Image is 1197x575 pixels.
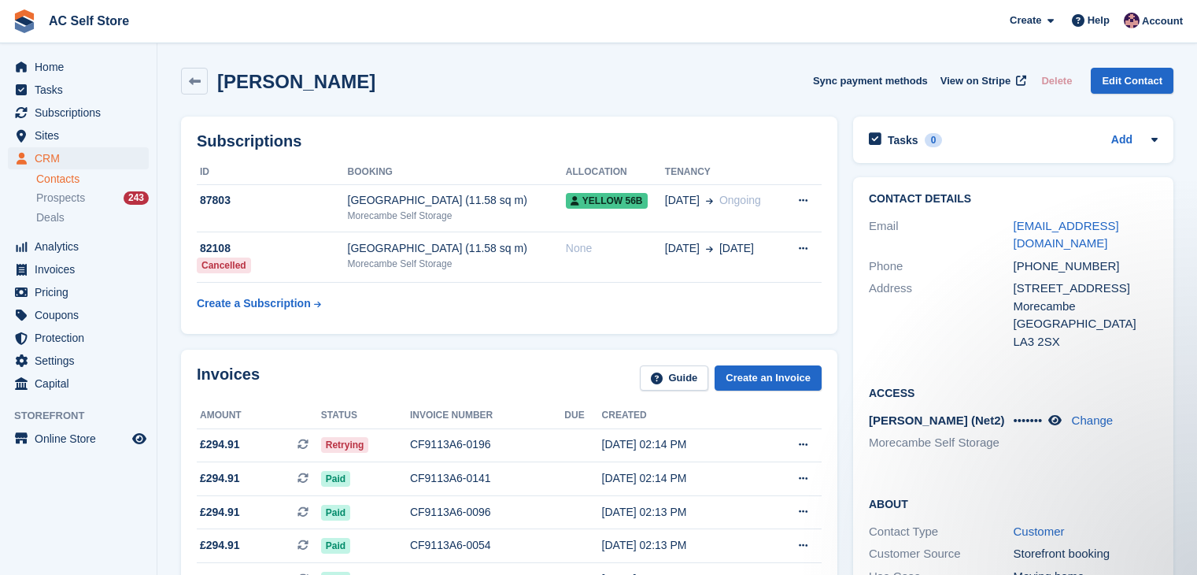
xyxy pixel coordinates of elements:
[410,470,564,487] div: CF9113A6-0141
[869,414,1005,427] span: [PERSON_NAME] (Net2)
[197,295,311,312] div: Create a Subscription
[869,258,1014,276] div: Phone
[602,504,760,521] div: [DATE] 02:13 PM
[1014,525,1065,538] a: Customer
[36,191,85,206] span: Prospects
[8,102,149,124] a: menu
[42,8,135,34] a: AC Self Store
[869,217,1014,253] div: Email
[640,365,709,391] a: Guide
[1035,68,1078,94] button: Delete
[410,403,564,428] th: Invoice number
[869,193,1158,206] h2: Contact Details
[602,436,760,453] div: [DATE] 02:14 PM
[348,192,566,209] div: [GEOGRAPHIC_DATA] (11.58 sq m)
[1088,13,1110,28] span: Help
[665,192,700,209] span: [DATE]
[1010,13,1041,28] span: Create
[124,191,149,205] div: 243
[35,373,129,395] span: Capital
[200,504,240,521] span: £294.91
[715,365,822,391] a: Create an Invoice
[602,537,760,554] div: [DATE] 02:13 PM
[217,71,375,92] h2: [PERSON_NAME]
[8,373,149,395] a: menu
[35,124,129,147] span: Sites
[888,133,918,147] h2: Tasks
[1014,258,1158,276] div: [PHONE_NUMBER]
[1111,132,1132,150] a: Add
[1014,333,1158,351] div: LA3 2SX
[13,9,36,33] img: stora-icon-8386f47178a22dfd0bd8f6a31ec36ba5ce8667c1dd55bd0f319d3a0aa187defe.svg
[8,56,149,78] a: menu
[321,505,350,521] span: Paid
[36,210,65,225] span: Deals
[8,327,149,349] a: menu
[348,240,566,257] div: [GEOGRAPHIC_DATA] (11.58 sq m)
[35,281,129,303] span: Pricing
[869,523,1014,541] div: Contact Type
[8,304,149,326] a: menu
[197,403,321,428] th: Amount
[665,240,700,257] span: [DATE]
[8,281,149,303] a: menu
[566,240,665,257] div: None
[1072,414,1114,427] a: Change
[8,147,149,169] a: menu
[130,429,149,448] a: Preview store
[197,240,348,257] div: 82108
[869,280,1014,351] div: Address
[197,365,260,391] h2: Invoices
[36,172,149,187] a: Contacts
[869,434,1014,452] li: Morecambe Self Storage
[35,304,129,326] span: Coupons
[940,73,1010,89] span: View on Stripe
[813,68,928,94] button: Sync payment methods
[8,124,149,147] a: menu
[36,190,149,206] a: Prospects 243
[348,209,566,223] div: Morecambe Self Storage
[35,327,129,349] span: Protection
[869,545,1014,563] div: Customer Source
[410,504,564,521] div: CF9113A6-0096
[602,403,760,428] th: Created
[321,437,369,453] span: Retrying
[348,160,566,185] th: Booking
[8,428,149,450] a: menu
[719,194,761,206] span: Ongoing
[1124,13,1140,28] img: Ted Cox
[35,236,129,258] span: Analytics
[934,68,1029,94] a: View on Stripe
[197,258,251,273] div: Cancelled
[35,428,129,450] span: Online Store
[8,236,149,258] a: menu
[1014,298,1158,316] div: Morecambe
[8,350,149,372] a: menu
[719,240,754,257] span: [DATE]
[410,537,564,554] div: CF9113A6-0054
[869,495,1158,511] h2: About
[35,102,129,124] span: Subscriptions
[14,408,157,424] span: Storefront
[8,258,149,280] a: menu
[1014,280,1158,298] div: [STREET_ADDRESS]
[321,471,350,487] span: Paid
[197,289,321,318] a: Create a Subscription
[1091,68,1173,94] a: Edit Contact
[35,350,129,372] span: Settings
[564,403,601,428] th: Due
[1014,219,1119,250] a: [EMAIL_ADDRESS][DOMAIN_NAME]
[197,192,348,209] div: 87803
[410,436,564,453] div: CF9113A6-0196
[35,147,129,169] span: CRM
[925,133,943,147] div: 0
[566,193,648,209] span: Yellow 56b
[1014,315,1158,333] div: [GEOGRAPHIC_DATA]
[321,403,410,428] th: Status
[197,132,822,150] h2: Subscriptions
[1142,13,1183,29] span: Account
[602,470,760,487] div: [DATE] 02:14 PM
[35,79,129,101] span: Tasks
[566,160,665,185] th: Allocation
[35,56,129,78] span: Home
